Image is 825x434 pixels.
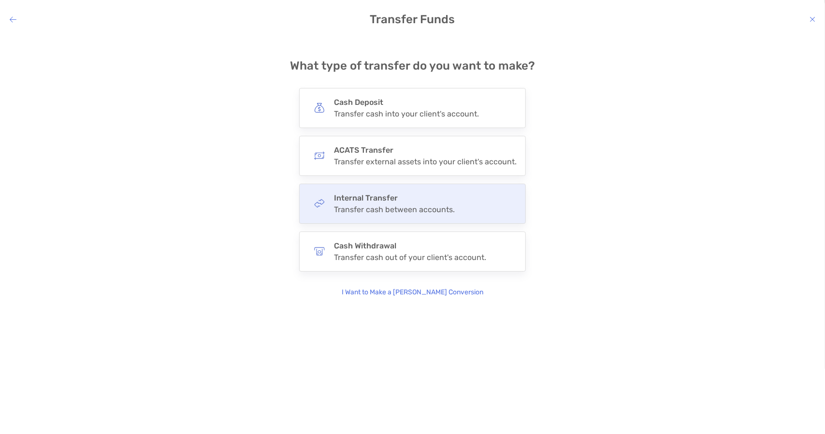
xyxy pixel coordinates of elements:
[342,287,483,298] p: I Want to Make a [PERSON_NAME] Conversion
[314,198,325,209] img: button icon
[334,157,517,166] div: Transfer external assets into your client's account.
[334,253,486,262] div: Transfer cash out of your client's account.
[334,193,455,203] h4: Internal Transfer
[334,109,479,118] div: Transfer cash into your client's account.
[314,246,325,257] img: button icon
[334,241,486,250] h4: Cash Withdrawal
[314,102,325,113] img: button icon
[290,59,535,72] h4: What type of transfer do you want to make?
[334,205,455,214] div: Transfer cash between accounts.
[334,98,479,107] h4: Cash Deposit
[314,150,325,161] img: button icon
[334,145,517,155] h4: ACATS Transfer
